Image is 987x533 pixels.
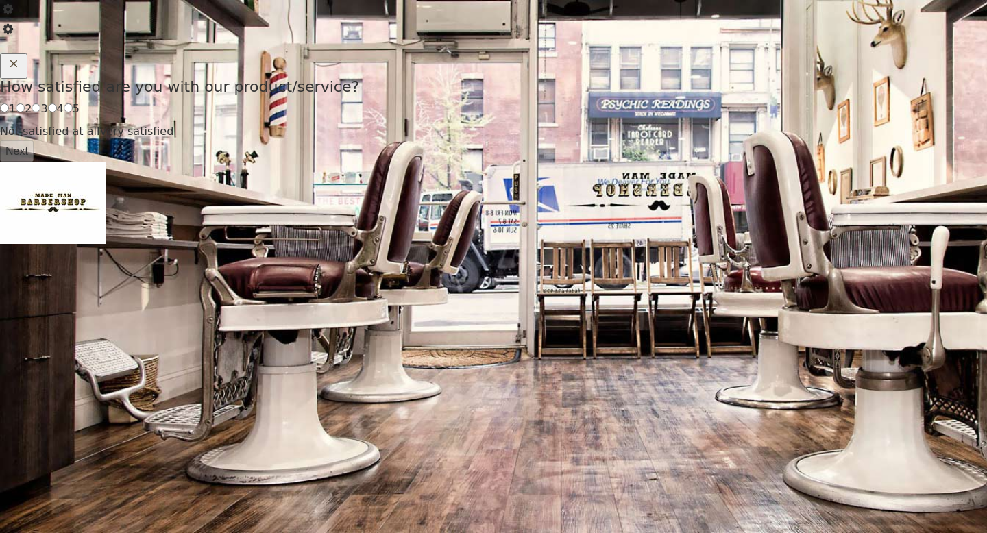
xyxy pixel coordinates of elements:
span: 1 [9,102,16,115]
span: Very satisfied [99,125,173,138]
span: 4 [57,102,64,115]
input: 4 [48,103,57,112]
span: 3 [40,102,47,115]
input: 3 [32,103,40,112]
input: 2 [16,103,25,112]
span: 5 [73,102,80,115]
span: 2 [25,102,32,115]
input: 5 [64,103,73,112]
